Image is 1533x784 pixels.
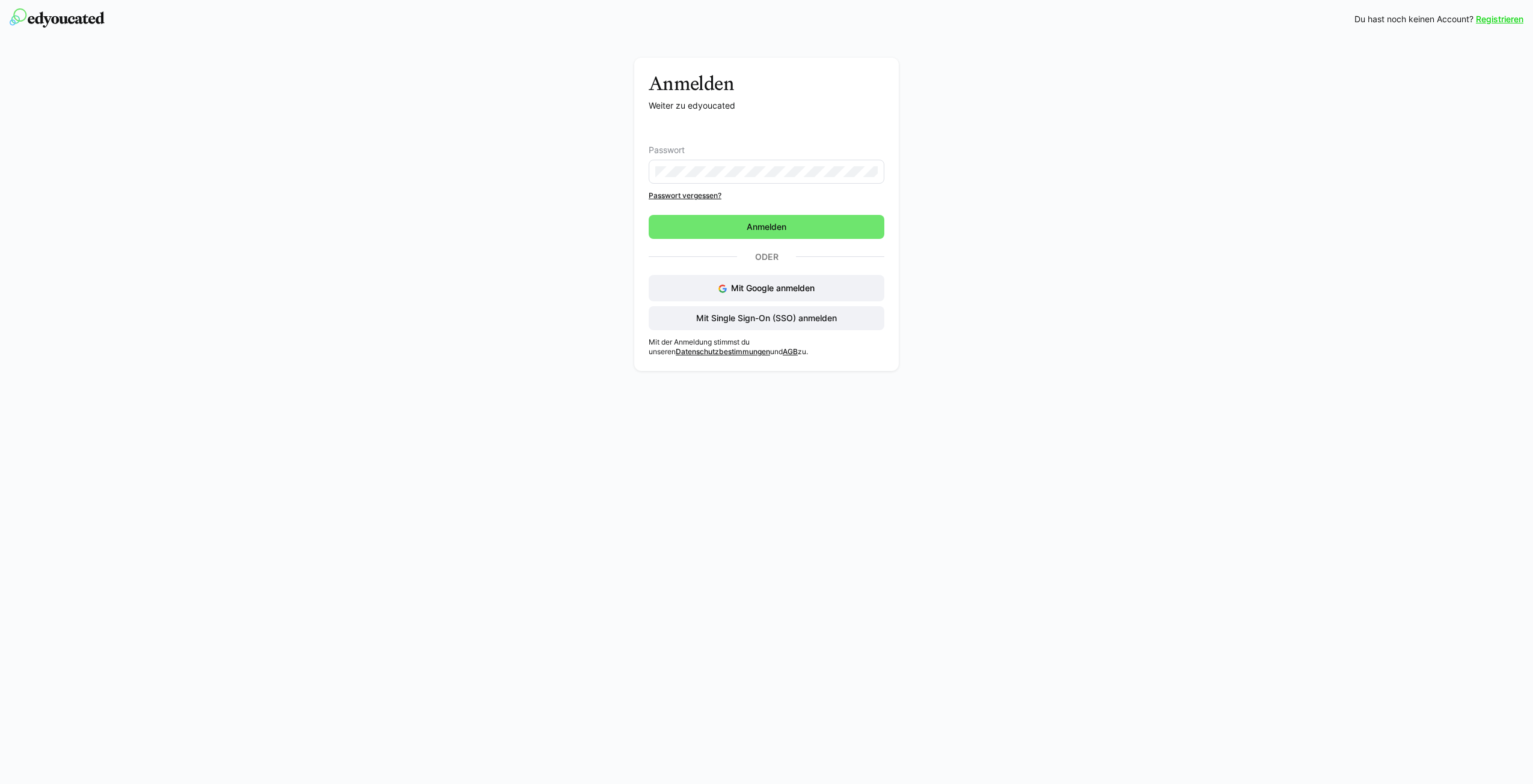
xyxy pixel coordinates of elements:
[745,221,788,233] span: Anmelden
[649,275,884,301] button: Mit Google anmelden
[676,347,770,356] a: Datenschutzbestimmungen
[1476,13,1523,25] a: Registrieren
[737,249,796,265] p: Oder
[649,145,685,155] span: Passwort
[694,312,839,324] span: Mit Single Sign-On (SSO) anmelden
[1354,13,1473,25] span: Du hast noch keinen Account?
[649,72,884,95] h3: Anmelden
[783,347,798,356] a: AGB
[10,8,105,28] img: edyoucated
[649,306,884,330] button: Mit Single Sign-On (SSO) anmelden
[731,283,815,293] span: Mit Google anmelden
[649,100,884,112] p: Weiter zu edyoucated
[649,191,884,201] a: Passwort vergessen?
[649,337,884,357] p: Mit der Anmeldung stimmst du unseren und zu.
[649,215,884,239] button: Anmelden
